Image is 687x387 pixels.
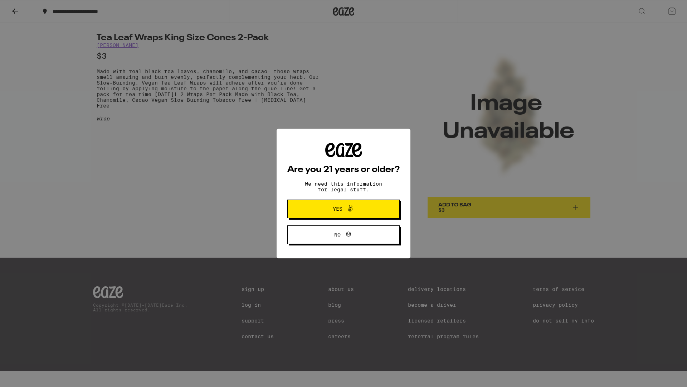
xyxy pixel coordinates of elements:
[287,225,400,244] button: No
[287,166,400,174] h2: Are you 21 years or older?
[642,365,680,383] iframe: Opens a widget where you can find more information
[333,206,342,211] span: Yes
[299,181,388,192] p: We need this information for legal stuff.
[287,200,400,218] button: Yes
[334,232,341,237] span: No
